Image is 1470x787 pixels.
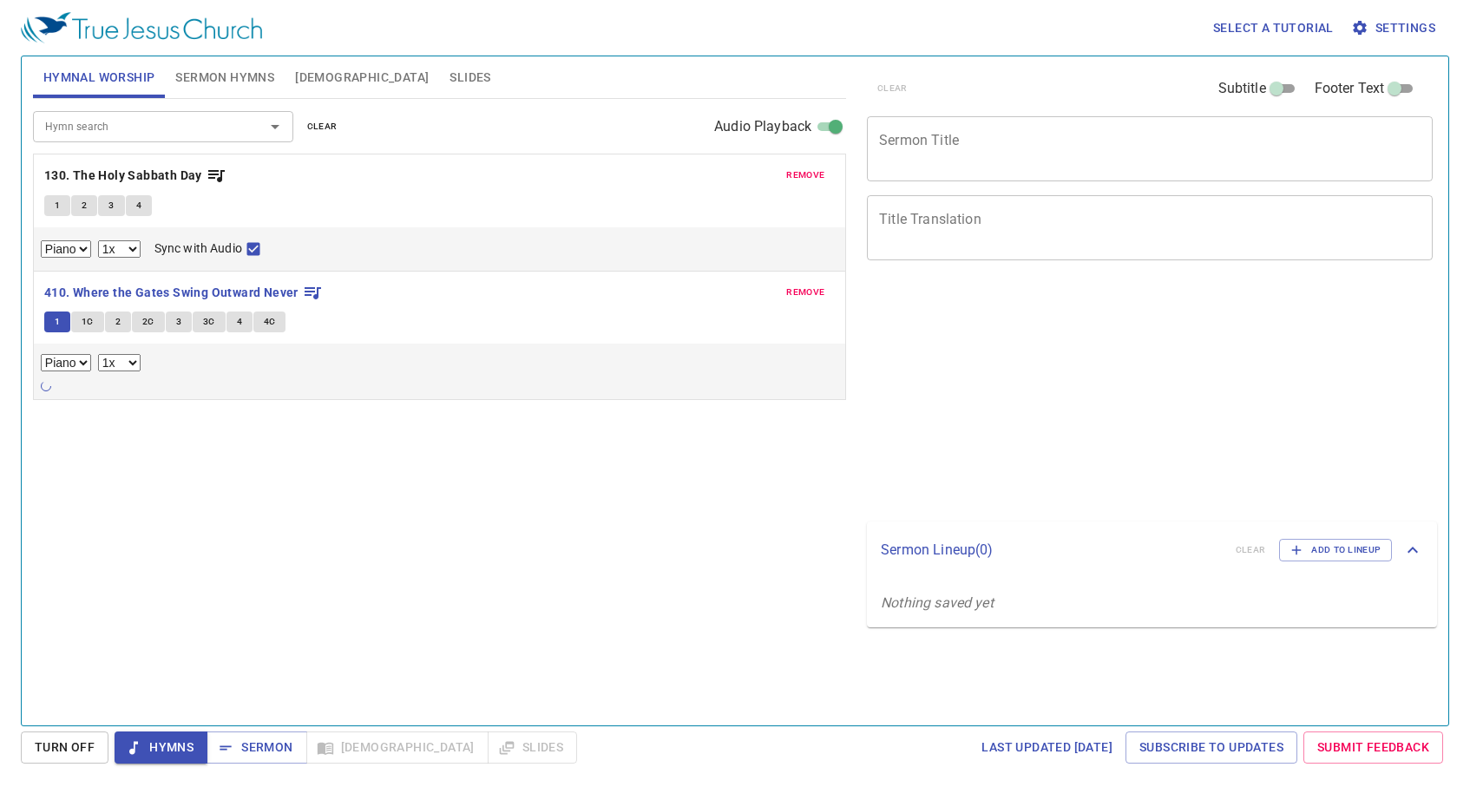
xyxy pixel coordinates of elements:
[44,165,226,187] button: 130. The Holy Sabbath Day
[98,354,141,371] select: Playback Rate
[207,731,306,764] button: Sermon
[881,594,994,611] i: Nothing saved yet
[82,198,87,213] span: 2
[55,198,60,213] span: 1
[175,67,274,89] span: Sermon Hymns
[975,731,1119,764] a: Last updated [DATE]
[220,737,292,758] span: Sermon
[193,312,226,332] button: 3C
[44,282,323,304] button: 410. Where the Gates Swing Outward Never
[98,240,141,258] select: Playback Rate
[714,116,811,137] span: Audio Playback
[1279,539,1392,561] button: Add to Lineup
[786,167,824,183] span: remove
[82,314,94,330] span: 1C
[71,195,97,216] button: 2
[55,314,60,330] span: 1
[1315,78,1385,99] span: Footer Text
[105,312,131,332] button: 2
[881,540,1222,561] p: Sermon Lineup ( 0 )
[1317,737,1429,758] span: Submit Feedback
[776,165,835,186] button: remove
[136,198,141,213] span: 4
[142,314,154,330] span: 2C
[154,239,242,258] span: Sync with Audio
[203,314,215,330] span: 3C
[21,731,108,764] button: Turn Off
[44,312,70,332] button: 1
[253,312,286,332] button: 4C
[1139,737,1283,758] span: Subscribe to Updates
[450,67,490,89] span: Slides
[226,312,253,332] button: 4
[43,67,155,89] span: Hymnal Worship
[166,312,192,332] button: 3
[237,314,242,330] span: 4
[132,312,165,332] button: 2C
[295,67,429,89] span: [DEMOGRAPHIC_DATA]
[263,115,287,139] button: Open
[44,282,299,304] b: 410. Where the Gates Swing Outward Never
[41,240,91,258] select: Select Track
[981,737,1112,758] span: Last updated [DATE]
[128,737,194,758] span: Hymns
[776,282,835,303] button: remove
[1125,731,1297,764] a: Subscribe to Updates
[35,737,95,758] span: Turn Off
[44,195,70,216] button: 1
[108,198,114,213] span: 3
[176,314,181,330] span: 3
[98,195,124,216] button: 3
[867,521,1437,579] div: Sermon Lineup(0)clearAdd to Lineup
[860,279,1322,515] iframe: from-child
[1218,78,1266,99] span: Subtitle
[1348,12,1442,44] button: Settings
[126,195,152,216] button: 4
[1290,542,1381,558] span: Add to Lineup
[307,119,338,134] span: clear
[115,731,207,764] button: Hymns
[1213,17,1334,39] span: Select a tutorial
[264,314,276,330] span: 4C
[1355,17,1435,39] span: Settings
[21,12,262,43] img: True Jesus Church
[71,312,104,332] button: 1C
[1303,731,1443,764] a: Submit Feedback
[786,285,824,300] span: remove
[1206,12,1341,44] button: Select a tutorial
[115,314,121,330] span: 2
[44,165,202,187] b: 130. The Holy Sabbath Day
[297,116,348,137] button: clear
[41,354,91,371] select: Select Track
